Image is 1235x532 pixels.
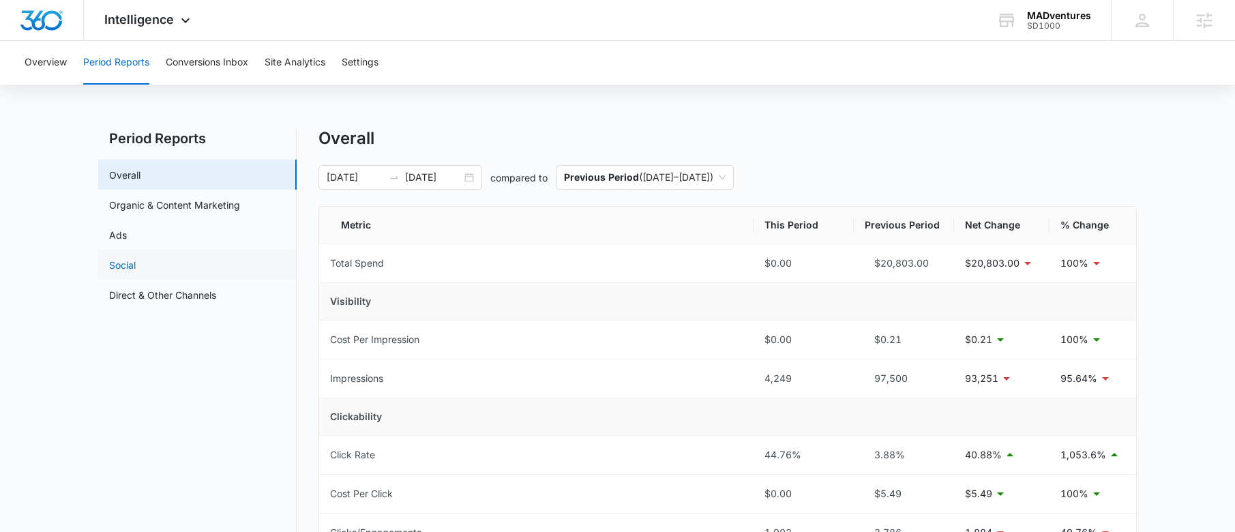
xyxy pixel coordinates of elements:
[854,207,954,244] th: Previous Period
[330,486,393,501] div: Cost Per Click
[109,228,127,242] a: Ads
[564,171,639,183] p: Previous Period
[319,207,754,244] th: Metric
[25,41,67,85] button: Overview
[1027,21,1091,31] div: account id
[330,371,383,386] div: Impressions
[109,258,136,272] a: Social
[166,41,248,85] button: Conversions Inbox
[564,166,726,189] span: ( [DATE] – [DATE] )
[1060,256,1088,271] p: 100%
[1027,10,1091,21] div: account name
[965,486,992,501] p: $5.49
[1060,332,1088,347] p: 100%
[319,398,1136,436] td: Clickability
[865,332,943,347] div: $0.21
[330,447,375,462] div: Click Rate
[965,332,992,347] p: $0.21
[1050,207,1136,244] th: % Change
[1060,447,1106,462] p: 1,053.6%
[954,207,1050,244] th: Net Change
[965,371,998,386] p: 93,251
[109,198,240,212] a: Organic & Content Marketing
[318,128,374,149] h1: Overall
[389,172,400,183] span: to
[109,288,216,302] a: Direct & Other Channels
[865,486,943,501] div: $5.49
[98,128,297,149] h2: Period Reports
[319,283,1136,321] td: Visibility
[109,168,140,182] a: Overall
[764,332,843,347] div: $0.00
[265,41,325,85] button: Site Analytics
[330,256,384,271] div: Total Spend
[865,371,943,386] div: 97,500
[104,12,174,27] span: Intelligence
[330,332,419,347] div: Cost Per Impression
[327,170,383,185] input: Start date
[405,170,462,185] input: End date
[764,486,843,501] div: $0.00
[764,447,843,462] div: 44.76%
[965,256,1020,271] p: $20,803.00
[965,447,1002,462] p: 40.88%
[389,172,400,183] span: swap-right
[764,256,843,271] div: $0.00
[1060,486,1088,501] p: 100%
[754,207,854,244] th: This Period
[764,371,843,386] div: 4,249
[865,447,943,462] div: 3.88%
[865,256,943,271] div: $20,803.00
[1060,371,1097,386] p: 95.64%
[83,41,149,85] button: Period Reports
[490,171,548,185] p: compared to
[342,41,378,85] button: Settings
